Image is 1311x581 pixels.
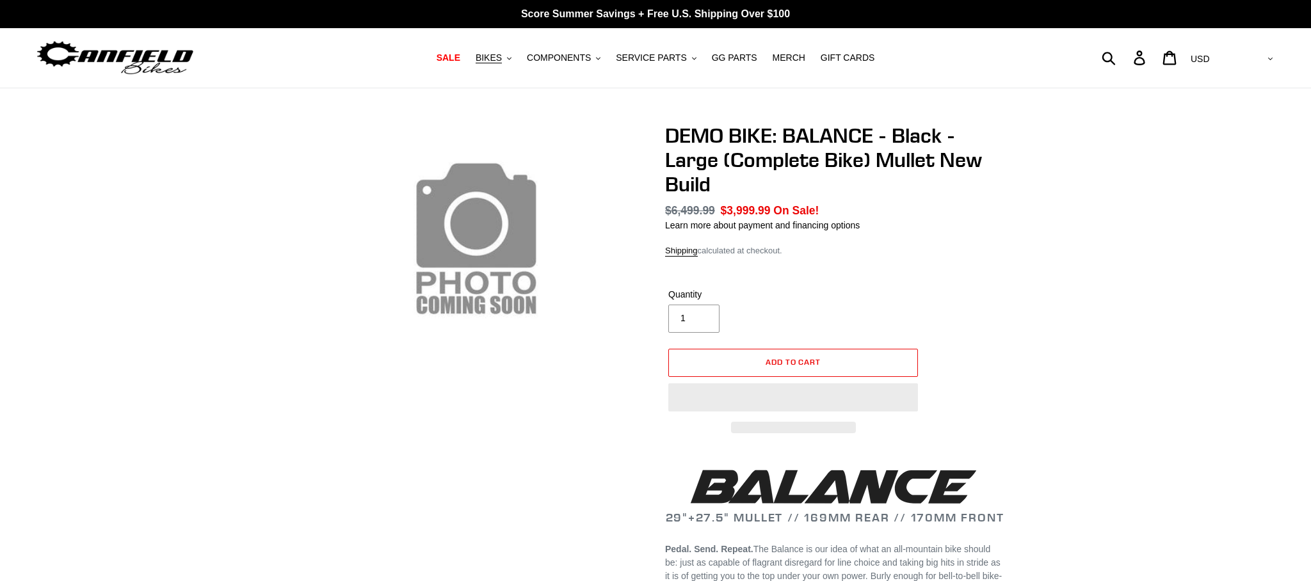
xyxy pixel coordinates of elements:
[476,52,502,63] span: BIKES
[665,220,860,230] a: Learn more about payment and financing options
[814,49,881,67] a: GIFT CARDS
[665,465,1004,525] h2: 29"+27.5" MULLET // 169MM REAR // 170MM FRONT
[712,52,757,63] span: GG PARTS
[609,49,702,67] button: SERVICE PARTS
[668,349,918,377] button: Add to cart
[364,126,589,351] img: DEMO BIKE: BALANCE - Black - Large (Complete Bike) Mullet New Build
[520,49,607,67] button: COMPONENTS
[616,52,686,63] span: SERVICE PARTS
[668,288,790,301] label: Quantity
[430,49,467,67] a: SALE
[665,244,1004,257] div: calculated at checkout.
[1109,44,1141,72] input: Search
[437,52,460,63] span: SALE
[773,202,819,219] span: On Sale!
[665,123,1004,197] h1: DEMO BIKE: BALANCE - Black - Large (Complete Bike) Mullet New Build
[705,49,764,67] a: GG PARTS
[527,52,591,63] span: COMPONENTS
[469,49,518,67] button: BIKES
[773,52,805,63] span: MERCH
[766,357,821,367] span: Add to cart
[821,52,875,63] span: GIFT CARDS
[665,544,753,554] b: Pedal. Send. Repeat.
[35,38,195,78] img: Canfield Bikes
[665,204,715,217] s: $6,499.99
[665,246,698,257] a: Shipping
[721,204,771,217] span: $3,999.99
[766,49,812,67] a: MERCH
